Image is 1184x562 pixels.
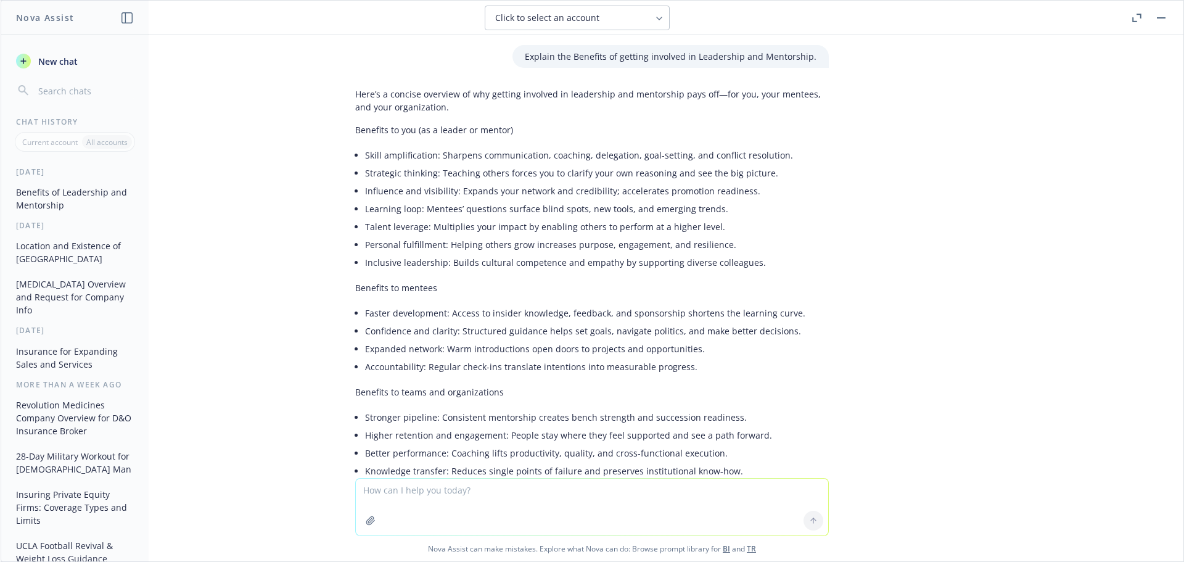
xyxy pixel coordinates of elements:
a: TR [747,543,756,554]
li: Influence and visibility: Expands your network and credibility; accelerates promotion readiness. [365,182,829,200]
li: Personal fulfillment: Helping others grow increases purpose, engagement, and resilience. [365,236,829,254]
li: Stronger pipeline: Consistent mentorship creates bench strength and succession readiness. [365,408,829,426]
li: Knowledge transfer: Reduces single points of failure and preserves institutional know‑how. [365,462,829,480]
button: [MEDICAL_DATA] Overview and Request for Company Info [11,274,139,320]
span: New chat [36,55,78,68]
button: Revolution Medicines Company Overview for D&O Insurance Broker [11,395,139,441]
span: Nova Assist can make mistakes. Explore what Nova can do: Browse prompt library for and [6,536,1178,561]
li: Higher retention and engagement: People stay where they feel supported and see a path forward. [365,426,829,444]
input: Search chats [36,82,134,99]
div: [DATE] [1,220,149,231]
span: Click to select an account [495,12,599,24]
button: Click to select an account [485,6,670,30]
li: Faster development: Access to insider knowledge, feedback, and sponsorship shortens the learning ... [365,304,829,322]
button: Insuring Private Equity Firms: Coverage Types and Limits [11,484,139,531]
li: Talent leverage: Multiplies your impact by enabling others to perform at a higher level. [365,218,829,236]
h1: Nova Assist [16,11,74,24]
div: [DATE] [1,325,149,336]
div: More than a week ago [1,379,149,390]
p: Benefits to mentees [355,281,829,294]
li: Learning loop: Mentees’ questions surface blind spots, new tools, and emerging trends. [365,200,829,218]
li: Strategic thinking: Teaching others forces you to clarify your own reasoning and see the big pict... [365,164,829,182]
button: 28-Day Military Workout for [DEMOGRAPHIC_DATA] Man [11,446,139,479]
a: BI [723,543,730,554]
p: Benefits to teams and organizations [355,386,829,399]
div: Chat History [1,117,149,127]
li: Inclusive leadership: Builds cultural competence and empathy by supporting diverse colleagues. [365,254,829,271]
p: Explain the Benefits of getting involved in Leadership and Mentorship. [525,50,816,63]
li: Skill amplification: Sharpens communication, coaching, delegation, goal-setting, and conflict res... [365,146,829,164]
div: [DATE] [1,167,149,177]
button: Insurance for Expanding Sales and Services [11,341,139,374]
button: Benefits of Leadership and Mentorship [11,182,139,215]
button: New chat [11,50,139,72]
li: Confidence and clarity: Structured guidance helps set goals, navigate politics, and make better d... [365,322,829,340]
button: Location and Existence of [GEOGRAPHIC_DATA] [11,236,139,269]
li: Better performance: Coaching lifts productivity, quality, and cross-functional execution. [365,444,829,462]
li: Accountability: Regular check-ins translate intentions into measurable progress. [365,358,829,376]
p: Here’s a concise overview of why getting involved in leadership and mentorship pays off—for you, ... [355,88,829,114]
p: All accounts [86,137,128,147]
p: Benefits to you (as a leader or mentor) [355,123,829,136]
p: Current account [22,137,78,147]
li: Expanded network: Warm introductions open doors to projects and opportunities. [365,340,829,358]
